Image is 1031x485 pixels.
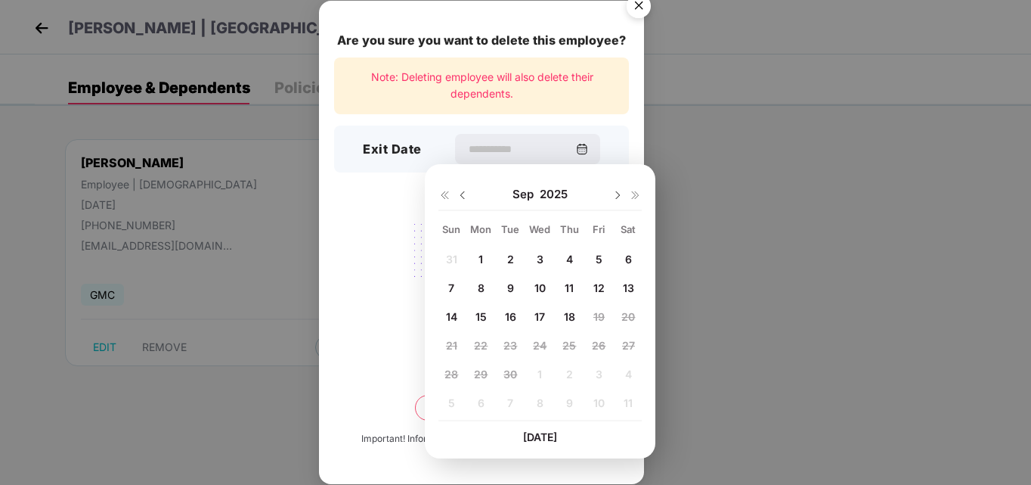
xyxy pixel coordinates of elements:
span: 3 [537,253,543,266]
div: Fri [586,222,612,236]
img: svg+xml;base64,PHN2ZyBpZD0iRHJvcGRvd24tMzJ4MzIiIHhtbG5zPSJodHRwOi8vd3d3LnczLm9yZy8yMDAwL3N2ZyIgd2... [457,189,469,201]
span: 2 [507,253,514,266]
span: [DATE] [523,431,557,443]
span: 17 [534,310,545,323]
span: 14 [446,310,457,323]
img: svg+xml;base64,PHN2ZyB4bWxucz0iaHR0cDovL3d3dy53My5vcmcvMjAwMC9zdmciIHdpZHRoPSIxNiIgaGVpZ2h0PSIxNi... [438,189,450,201]
span: 4 [566,253,573,266]
span: 5 [596,253,602,266]
span: 11 [565,281,574,294]
span: 6 [625,253,632,266]
div: Are you sure you want to delete this employee? [334,31,629,50]
div: Mon [468,222,494,236]
div: Wed [527,222,553,236]
div: Note: Deleting employee will also delete their dependents. [334,58,629,114]
span: 18 [564,310,575,323]
span: 8 [478,281,485,294]
img: svg+xml;base64,PHN2ZyBpZD0iRHJvcGRvd24tMzJ4MzIiIHhtbG5zPSJodHRwOi8vd3d3LnczLm9yZy8yMDAwL3N2ZyIgd2... [611,189,624,201]
div: Sat [615,222,642,236]
span: 16 [505,310,516,323]
span: 13 [623,281,634,294]
div: Important! Information once deleted, can’t be recovered. [361,432,602,446]
span: 1 [478,253,483,266]
img: svg+xml;base64,PHN2ZyBpZD0iQ2FsZW5kYXItMzJ4MzIiIHhtbG5zPSJodHRwOi8vd3d3LnczLm9yZy8yMDAwL3N2ZyIgd2... [576,143,588,155]
span: 12 [593,281,605,294]
div: Thu [556,222,583,236]
span: Sep [512,187,540,202]
button: Delete permanently [415,395,548,421]
span: 2025 [540,187,568,202]
div: Tue [497,222,524,236]
span: 9 [507,281,514,294]
span: 15 [475,310,487,323]
img: svg+xml;base64,PHN2ZyB4bWxucz0iaHR0cDovL3d3dy53My5vcmcvMjAwMC9zdmciIHdpZHRoPSIyMjQiIGhlaWdodD0iMT... [397,215,566,333]
h3: Exit Date [363,140,422,160]
img: svg+xml;base64,PHN2ZyB4bWxucz0iaHR0cDovL3d3dy53My5vcmcvMjAwMC9zdmciIHdpZHRoPSIxNiIgaGVpZ2h0PSIxNi... [630,189,642,201]
span: 7 [448,281,454,294]
span: 10 [534,281,546,294]
div: Sun [438,222,465,236]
